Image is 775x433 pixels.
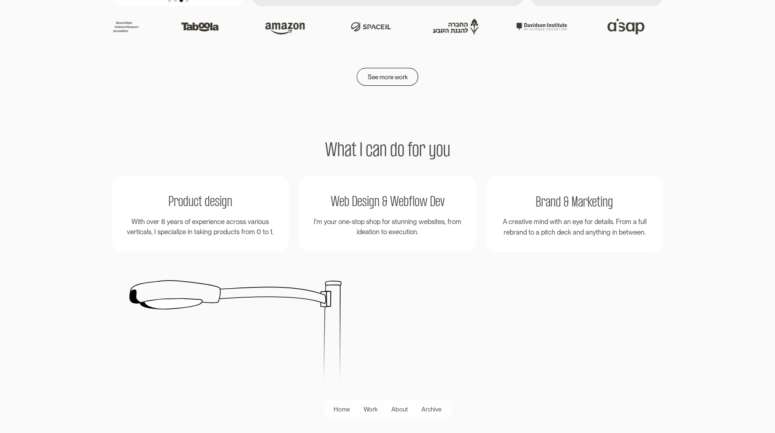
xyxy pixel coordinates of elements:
p: I'm your one-stop shop for stunning websites, from ideation to execution. [306,217,469,237]
a: Archive [415,403,448,416]
div: Work [364,405,378,414]
img: taboola logo [172,13,228,41]
div: About [391,405,408,414]
img: Amazon logo [258,13,313,41]
div: Home [334,405,350,414]
a: See more work [357,68,418,86]
div: See more work [368,72,408,82]
p: With over 8 years of experience across various verticals, I specialize in taking products from 0 ... [119,217,282,237]
img: davidson institute logo [514,19,570,34]
h1: Brand & Marketing [536,196,613,210]
p: A creative mind with an eye for details. From a full rebrand to a pitch deck and anything in betw... [493,217,656,237]
img: science museum logo [87,17,142,36]
a: About [384,403,415,416]
img: SPNI logo [429,17,484,37]
img: aisap logo [600,10,655,43]
h1: Product design [168,196,232,210]
img: space IL logo [343,17,399,37]
a: Work [357,403,384,416]
h1: What I can do for you [325,141,450,162]
a: Home [327,403,357,416]
div: Archive [421,405,441,414]
h1: Web Design & Webflow Dev [331,196,445,210]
